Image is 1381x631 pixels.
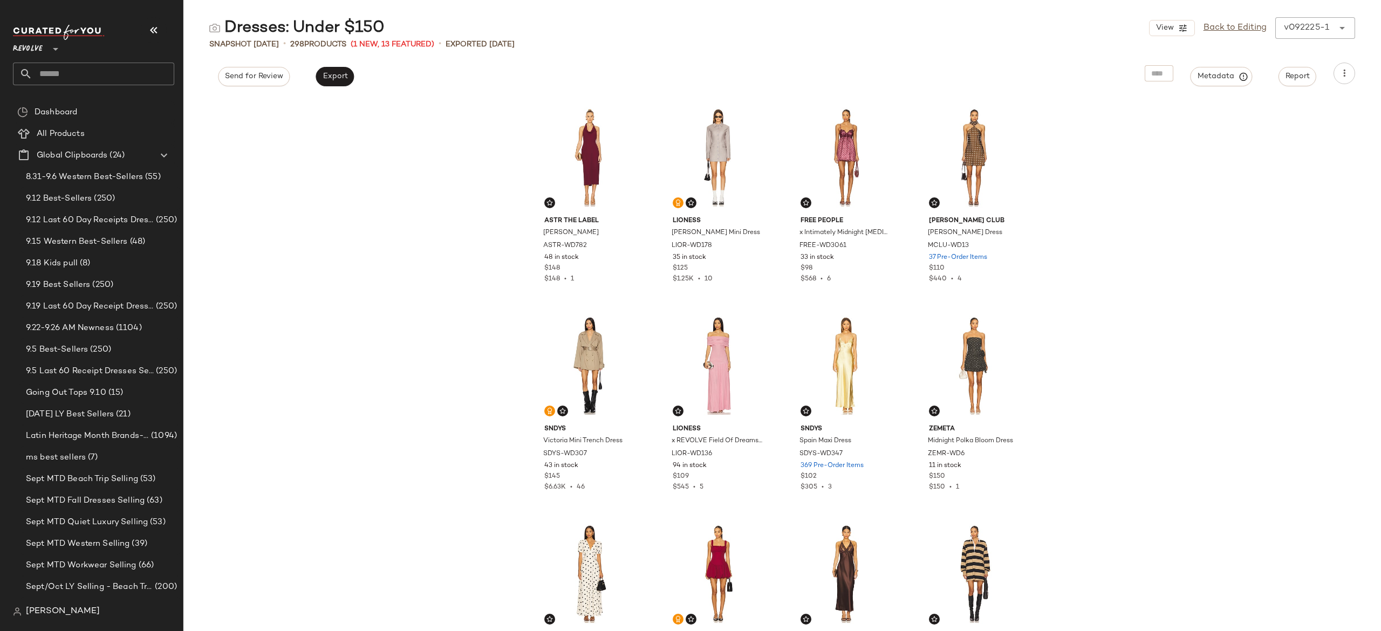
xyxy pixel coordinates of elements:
span: (53) [148,516,166,529]
span: 10 [705,276,713,283]
span: (53) [138,473,156,485]
span: 9.5 Best-Sellers [26,344,88,356]
span: 37 Pre-Order Items [929,253,987,263]
span: $545 [673,484,689,491]
span: SNDYS [801,424,892,434]
span: [PERSON_NAME] Mini Dress [672,228,760,238]
span: 1 [571,276,574,283]
span: LIOR-WD136 [672,449,712,459]
img: svg%3e [931,200,938,206]
span: SNDYS [544,424,635,434]
img: svg%3e [675,616,681,622]
span: Revolve [13,37,43,56]
button: Export [316,67,354,86]
img: FREE-WD3061_V1.jpg [792,103,900,212]
span: (250) [154,300,177,313]
span: 9.19 Last 60 Day Receipt Dresses Selling [26,300,154,313]
span: Report [1285,72,1310,81]
span: 3 [828,484,832,491]
img: cfy_white_logo.C9jOOHJF.svg [13,25,105,40]
span: Sept MTD Workwear Selling [26,559,136,572]
span: 43 in stock [544,461,578,471]
span: $150 [929,484,945,491]
img: svg%3e [803,616,809,622]
span: (55) [143,171,161,183]
span: Send for Review [224,72,283,81]
span: Snapshot [DATE] [209,39,279,50]
p: Exported [DATE] [446,39,515,50]
span: [PERSON_NAME] [26,605,100,618]
span: Sept MTD Quiet Luxury Selling [26,516,148,529]
span: • [283,38,286,51]
span: Zemeta [929,424,1020,434]
span: 9.5 Last 60 Receipt Dresses Selling [26,365,154,378]
img: svg%3e [209,23,220,33]
span: (15) [106,387,124,399]
span: (250) [88,344,111,356]
button: Send for Review [218,67,290,86]
span: SDYS-WD307 [543,449,587,459]
img: svg%3e [675,200,681,206]
span: (8) [78,257,90,270]
span: • [945,484,956,491]
span: Dashboard [35,106,77,119]
span: 11 in stock [929,461,961,471]
span: 6 [827,276,831,283]
img: MOTO-WD817_V1.jpg [664,519,772,628]
span: (39) [129,538,147,550]
span: $148 [544,276,560,283]
span: • [694,276,705,283]
img: 4THR-WD21_V1.jpg [792,519,900,628]
span: Sept MTD Fall Dresses Selling [26,495,145,507]
span: • [560,276,571,283]
span: 9.19 Best Sellers [26,279,90,291]
img: SDYS-WD307_V1.jpg [536,311,644,420]
span: 94 in stock [673,461,707,471]
img: LIOR-WD178_V1.jpg [664,103,772,212]
img: svg%3e [17,107,28,118]
span: ASTR the Label [544,216,635,226]
span: MCLU-WD13 [928,241,969,251]
div: Dresses: Under $150 [209,17,385,39]
span: 35 in stock [673,253,706,263]
span: (24) [107,149,125,162]
span: Spain Maxi Dress [799,436,851,446]
span: SDYS-WD347 [799,449,843,459]
span: 9.18 Kids pull [26,257,78,270]
button: View [1149,20,1194,36]
a: Back to Editing [1204,22,1267,35]
button: Report [1279,67,1316,86]
button: Metadata [1191,67,1253,86]
span: $150 [929,472,945,482]
span: 46 [577,484,585,491]
span: • [947,276,958,283]
span: LIOR-WD178 [672,241,712,251]
img: svg%3e [546,200,553,206]
span: $110 [929,264,945,273]
span: [PERSON_NAME] [543,228,599,238]
span: [PERSON_NAME] Dress [928,228,1002,238]
span: LIONESS [673,424,764,434]
span: Metadata [1197,72,1246,81]
span: (1094) [149,430,177,442]
span: 298 [290,40,304,49]
img: svg%3e [931,616,938,622]
span: • [566,484,577,491]
span: All Products [37,128,85,140]
img: ZEMR-WD6_V1.jpg [920,311,1029,420]
span: ms best sellers [26,451,86,464]
span: x REVOLVE Field Of Dreams Maxi [672,436,763,446]
img: MOTO-WD794_V1.jpg [536,519,644,628]
span: • [689,484,700,491]
img: ASTR-WD782_V1.jpg [536,103,644,212]
span: $98 [801,264,812,273]
span: 8.31-9.6 Western Best-Sellers [26,171,143,183]
span: (200) [153,581,177,593]
span: (48) [128,236,146,248]
span: Going Out Tops 9.10 [26,387,106,399]
span: ZEMR-WD6 [928,449,965,459]
img: svg%3e [546,616,553,622]
span: View [1155,24,1173,32]
span: 4 [958,276,962,283]
span: (250) [154,214,177,227]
